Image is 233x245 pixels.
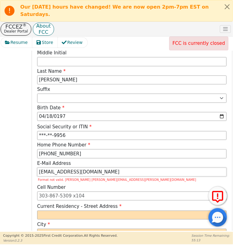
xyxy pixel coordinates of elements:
button: FCCEZ®Dealer Portal [1,23,31,36]
button: Review [58,37,87,48]
span: E-Mail Address [37,161,71,166]
span: Current Residency - Street Address [37,204,122,209]
button: AboutFCC [33,23,54,36]
button: Report Error to FCC [208,187,227,205]
input: 303-867-5309 x104 [37,149,227,158]
button: Toggle navigation [220,25,231,33]
span: FCC is currently closed [173,41,225,46]
span: Suffix [37,87,50,92]
b: Our [DATE] hours have changed! We are now open 2pm-7pm EST on Saturdays. [20,4,209,17]
input: 303-867-5309 x104 [37,192,227,201]
sup: ® [23,23,27,27]
input: 000-00-0000 [37,131,227,140]
span: Birth Date [37,105,64,111]
p: FCC [36,31,51,34]
span: Last Name [37,68,66,74]
p: Dealer Portal [4,29,28,34]
p: Copyright © 2015- 2025 First Credit Corporation. [3,233,118,239]
span: Middle Initial [37,50,67,56]
span: All Rights Reserved. [84,234,118,238]
input: YYYY-MM-DD [37,112,227,121]
span: Cell Number [37,185,66,190]
p: FCCEZ [4,25,28,29]
span: Store [42,39,53,46]
p: 55:13 [192,238,230,243]
p: Format not valid. [PERSON_NAME] [PERSON_NAME][EMAIL_ADDRESS][PERSON_NAME][DOMAIN_NAME] [38,178,226,181]
span: Review [67,39,83,46]
p: Version 3.2.3 [3,238,118,243]
button: Close alert [222,0,233,13]
p: Session Time Remaining: [192,233,230,238]
p: About [36,25,51,28]
span: Resume [10,39,28,46]
span: Home Phone Number [37,142,90,148]
span: Social Security or ITIN [37,124,91,130]
button: Resume [1,37,33,48]
span: City [37,222,50,227]
button: Store [32,37,58,48]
